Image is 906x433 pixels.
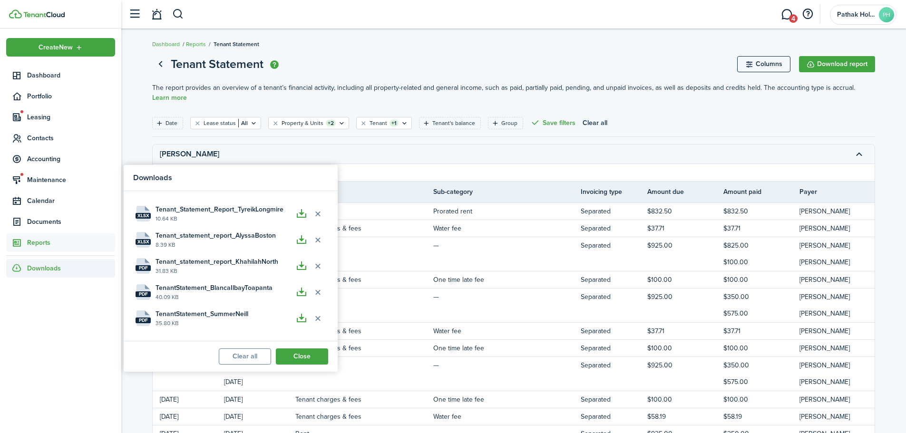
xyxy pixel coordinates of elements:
span: Documents [27,217,115,227]
filter-tag: Open filter [488,117,523,129]
filter-tag: Open filter [190,117,261,129]
td: One time late fee [433,273,581,286]
span: Tenant Statement [214,40,259,48]
td: Separated [581,393,647,406]
td: [DATE] [224,375,295,388]
td: [PERSON_NAME] [153,147,234,161]
button: Clear filter [360,119,368,127]
td: $100.00 [723,342,799,355]
button: Close [276,348,328,365]
file-size: 31.83 KB [156,267,293,275]
button: Search [172,6,184,22]
file-extension: pdf [136,291,151,297]
td: $37.71 [723,222,799,235]
td: $58.19 [647,410,723,423]
td: $925.00 [647,290,723,303]
td: [DATE] [153,393,224,406]
span: Downloads [27,263,61,273]
file-size: 35.80 KB [156,319,293,327]
a: Notifications [147,2,166,27]
span: Tenant_statement_report_KhahilahNorth [156,257,278,267]
td: Water fee [433,410,581,423]
span: Leasing [27,112,115,122]
file-icon: File [136,310,151,326]
td: Separated [581,342,647,355]
td: Separated [581,222,647,235]
span: [PERSON_NAME] [799,326,850,336]
button: Clear filter [194,119,202,127]
button: Delete file [310,232,326,248]
a: Learn more [152,94,187,102]
td: Separated [581,205,647,218]
td: $100.00 [723,393,799,406]
span: [PERSON_NAME] [799,308,850,318]
td: $575.00 [723,375,799,388]
file-size: 10.64 KB [156,214,293,223]
file-icon: File [136,206,151,221]
span: [PERSON_NAME] [799,223,850,233]
td: Separated [581,273,647,286]
span: Accounting [27,154,115,164]
span: Portfolio [27,91,115,101]
a: Go back [152,56,168,72]
td: [DATE] [153,410,224,423]
td: — [433,239,581,252]
span: 4 [789,14,798,23]
td: $825.00 [723,239,799,252]
img: TenantCloud [9,10,22,19]
filter-tag: Open filter [268,117,349,129]
td: Separated [581,359,647,372]
filter-tag-label: Property & Units [282,119,323,127]
td: One time late fee [433,393,581,406]
td: $58.19 [723,410,799,423]
h3: Downloads [133,172,328,184]
td: [DATE] [224,410,295,423]
filter-tag-label: Lease status [204,119,236,127]
td: Separated [581,410,647,423]
button: Open menu [6,38,115,57]
th: Amount paid [723,187,799,197]
filter-tag: Open filter [356,117,412,129]
span: [PERSON_NAME] [799,292,850,302]
file-extension: pdf [136,318,151,323]
td: Prorated rent [433,205,581,218]
span: TenantStatement_BlancaIlbayToapanta [156,283,273,293]
th: Sub-category [433,187,581,197]
filter-tag: Open filter [152,117,183,129]
button: Clear all [583,117,607,129]
button: Clear all [219,348,271,365]
td: $37.71 [647,222,723,235]
td: Separated [581,290,647,303]
span: Contacts [27,133,115,143]
span: Tenant_Statement_Report_TyreikLongmire [156,204,283,214]
button: Download [293,258,310,274]
p: The report provides an overview of a tenant’s financial activity, including all property-related ... [152,83,875,103]
button: Toggle accordion [851,146,867,162]
button: Download [293,310,310,327]
span: Pathak Holding LLC [837,11,875,18]
span: Tenant_statement_report_AlyssaBoston [156,231,276,241]
file-extension: pdf [136,265,151,271]
td: $925.00 [647,239,723,252]
span: [PERSON_NAME] [799,395,850,404]
button: Download [293,206,310,222]
span: Create New [39,44,73,51]
td: $832.50 [647,205,723,218]
td: $925.00 [647,359,723,372]
button: Save filters [530,117,575,129]
filter-tag-counter: +1 [390,120,399,126]
file-extension: xlsx [136,239,151,245]
td: One time late fee [433,342,581,355]
span: TenantStatement_SummerNeill [156,309,248,319]
td: Rent [295,239,433,252]
a: Reports [186,40,206,48]
span: Calendar [27,196,115,206]
button: Open sidebar [126,5,144,23]
span: [PERSON_NAME] [799,343,850,353]
td: $575.00 [723,307,799,320]
img: TenantCloud [23,12,65,18]
avatar-text: PH [879,7,894,22]
td: Tenant charges & fees [295,325,433,337]
td: Tenant charges & fees [295,393,433,406]
filter-tag-label: Group [501,119,517,127]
